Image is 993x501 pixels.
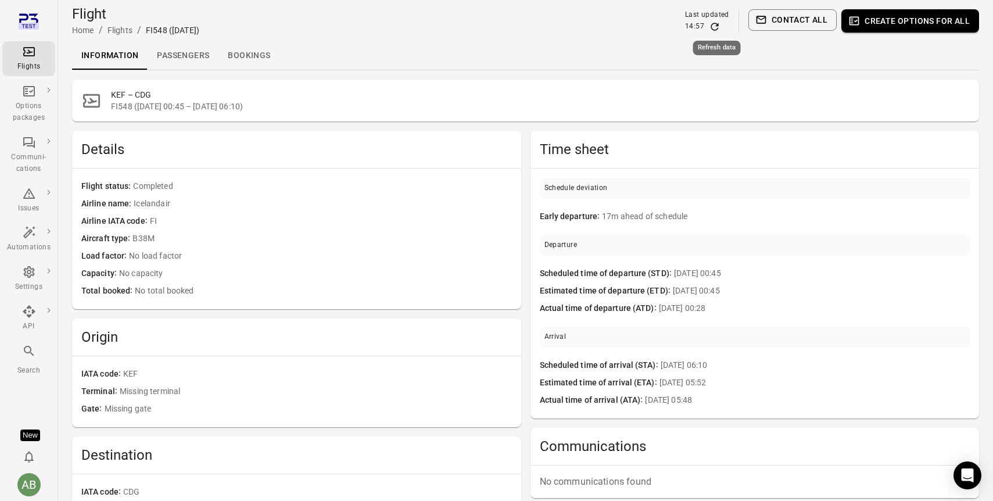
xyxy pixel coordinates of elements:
[659,377,970,389] span: [DATE] 05:52
[133,180,511,193] span: Completed
[81,250,129,263] span: Load factor
[137,23,141,37] li: /
[2,222,55,257] a: Automations
[105,403,512,416] span: Missing gate
[148,42,218,70] a: Passengers
[953,461,981,489] div: Open Intercom Messenger
[72,26,94,35] a: Home
[72,5,199,23] h1: Flight
[20,430,40,441] div: Tooltip anchor
[2,301,55,336] a: API
[135,285,511,298] span: No total booked
[2,132,55,178] a: Communi-cations
[7,242,51,253] div: Automations
[645,394,970,407] span: [DATE] 05:48
[107,26,132,35] a: Flights
[81,140,512,159] h2: Details
[2,341,55,380] button: Search
[119,267,512,280] span: No capacity
[81,328,512,346] h2: Origin
[72,42,148,70] a: Information
[540,140,970,159] h2: Time sheet
[540,267,674,280] span: Scheduled time of departure (STD)
[540,475,970,489] p: No communications found
[132,232,511,245] span: B38M
[7,281,51,293] div: Settings
[7,61,51,73] div: Flights
[150,215,512,228] span: FI
[540,285,673,298] span: Estimated time of departure (ETD)
[72,23,199,37] nav: Breadcrumbs
[17,445,41,468] button: Notifications
[13,468,45,501] button: Aslaug Bjarnadottir
[674,267,970,280] span: [DATE] 00:45
[544,182,608,194] div: Schedule deviation
[81,446,512,464] h2: Destination
[123,368,511,381] span: KEF
[2,81,55,127] a: Options packages
[685,21,704,33] div: 14:57
[540,210,603,223] span: Early departure
[544,239,578,251] div: Departure
[841,9,979,33] button: Create options for all
[2,183,55,218] a: Issues
[81,180,133,193] span: Flight status
[7,365,51,377] div: Search
[540,437,970,456] h2: Communications
[81,215,150,228] span: Airline IATA code
[99,23,103,37] li: /
[7,321,51,332] div: API
[540,359,661,372] span: Scheduled time of arrival (STA)
[81,403,105,416] span: Gate
[544,331,567,343] div: Arrival
[661,359,970,372] span: [DATE] 06:10
[81,385,120,398] span: Terminal
[81,486,123,499] span: IATA code
[81,198,134,210] span: Airline name
[123,486,511,499] span: CDG
[146,24,199,36] div: FI548 ([DATE])
[72,42,979,70] div: Local navigation
[120,385,512,398] span: Missing terminal
[693,41,741,55] div: Refresh data
[7,152,51,175] div: Communi-cations
[709,21,720,33] button: Refresh data
[81,285,135,298] span: Total booked
[81,232,132,245] span: Aircraft type
[2,41,55,76] a: Flights
[111,89,970,101] h2: KEF – CDG
[81,368,123,381] span: IATA code
[685,9,729,21] div: Last updated
[129,250,511,263] span: No load factor
[81,267,119,280] span: Capacity
[7,101,51,124] div: Options packages
[2,262,55,296] a: Settings
[673,285,970,298] span: [DATE] 00:45
[7,203,51,214] div: Issues
[540,377,659,389] span: Estimated time of arrival (ETA)
[134,198,511,210] span: Icelandair
[111,101,970,112] span: FI548 ([DATE] 00:45 – [DATE] 06:10)
[540,394,646,407] span: Actual time of arrival (ATA)
[17,473,41,496] div: AB
[218,42,279,70] a: Bookings
[602,210,970,223] span: 17m ahead of schedule
[540,302,659,315] span: Actual time of departure (ATD)
[659,302,970,315] span: [DATE] 00:28
[748,9,837,31] button: Contact all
